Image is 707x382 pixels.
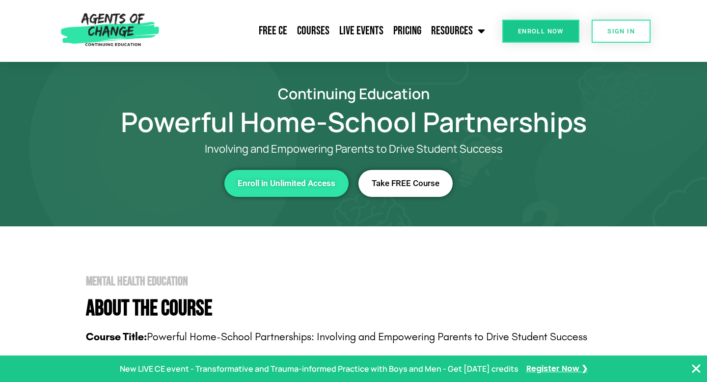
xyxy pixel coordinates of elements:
p: New LIVE CE event - Transformative and Trauma-informed Practice with Boys and Men - Get [DATE] cr... [120,362,518,376]
a: Register Now ❯ [526,362,588,376]
b: Course Title: [86,330,147,343]
span: Enroll Now [518,28,564,34]
a: Live Events [334,19,388,43]
a: Free CE [254,19,292,43]
a: SIGN IN [592,20,651,43]
h2: Continuing Education [74,86,633,101]
a: Resources [426,19,490,43]
p: Powerful Home-School Partnerships: Involving and Empowering Parents to Drive Student Success [86,329,633,345]
h4: About The Course [86,298,633,320]
nav: Menu [163,19,490,43]
a: Enroll in Unlimited Access [224,170,349,197]
span: SIGN IN [607,28,635,34]
h2: Mental Health Education [86,275,633,288]
a: Enroll Now [502,20,579,43]
span: Take FREE Course [372,179,439,188]
p: Involving and Empowering Parents to Drive Student Success [113,143,594,155]
h1: Powerful Home-School Partnerships [74,110,633,133]
button: Close Banner [690,363,702,375]
a: Take FREE Course [358,170,453,197]
span: Enroll in Unlimited Access [238,179,335,188]
a: Pricing [388,19,426,43]
a: Courses [292,19,334,43]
